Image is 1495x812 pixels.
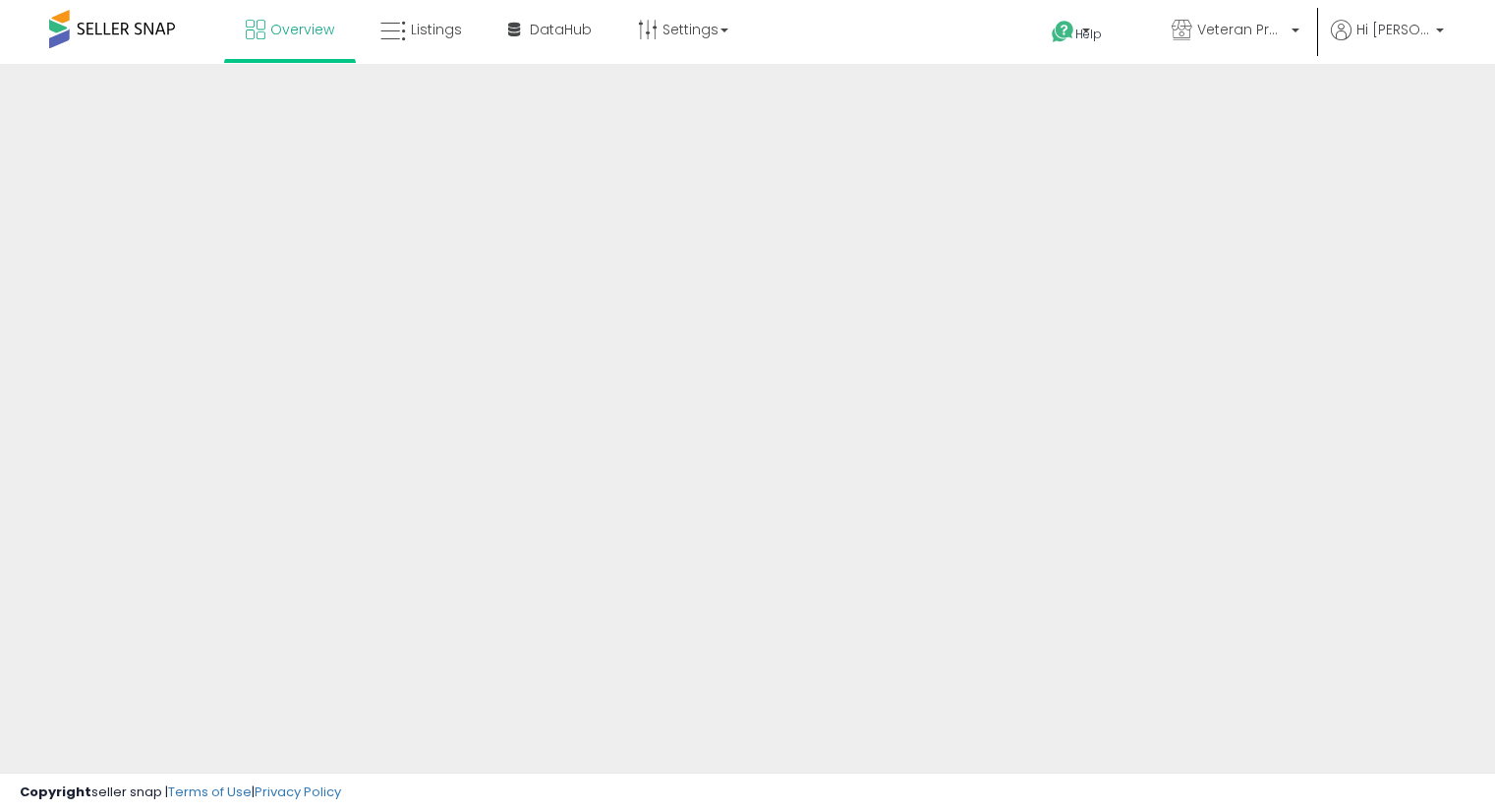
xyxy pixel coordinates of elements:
[1075,26,1102,42] span: Help
[1356,20,1430,39] span: Hi [PERSON_NAME]
[1051,20,1075,44] i: Get Help
[530,20,592,39] span: DataHub
[255,783,341,801] a: Privacy Policy
[168,783,252,801] a: Terms of Use
[20,783,91,801] strong: Copyright
[270,20,334,39] span: Overview
[1197,20,1286,39] span: Veteran Product Sales
[1331,20,1444,64] a: Hi [PERSON_NAME]
[20,783,341,802] div: seller snap | |
[1036,5,1140,64] a: Help
[411,20,462,39] span: Listings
